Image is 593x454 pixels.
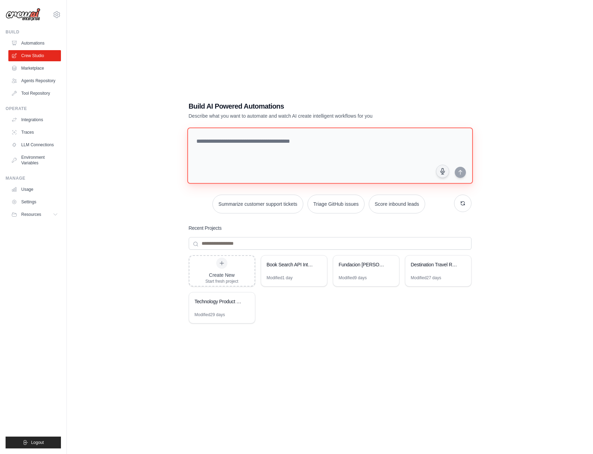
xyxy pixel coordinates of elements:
[6,437,61,448] button: Logout
[21,212,41,217] span: Resources
[31,440,44,445] span: Logout
[189,112,423,119] p: Describe what you want to automate and watch AI create intelligent workflows for you
[8,139,61,150] a: LLM Connections
[195,312,225,318] div: Modified 29 days
[189,101,423,111] h1: Build AI Powered Automations
[8,196,61,208] a: Settings
[8,114,61,125] a: Integrations
[436,165,449,178] button: Click to speak your automation idea
[8,50,61,61] a: Crew Studio
[189,225,222,232] h3: Recent Projects
[267,275,293,281] div: Modified 1 day
[369,195,425,213] button: Score inbound leads
[8,75,61,86] a: Agents Repository
[212,195,303,213] button: Summarize customer support tickets
[339,275,367,281] div: Modified 9 days
[6,8,40,21] img: Logo
[8,152,61,169] a: Environment Variables
[8,209,61,220] button: Resources
[205,272,239,279] div: Create New
[8,184,61,195] a: Usage
[6,29,61,35] div: Build
[411,261,459,268] div: Destination Travel Research & Itinerary Planner
[195,298,242,305] div: Technology Product Research Automation
[454,195,471,212] button: Get new suggestions
[6,106,61,111] div: Operate
[339,261,387,268] div: Fundacion [PERSON_NAME] March Query Assistant
[8,38,61,49] a: Automations
[267,261,314,268] div: Book Search API Integration
[307,195,365,213] button: Triage GitHub issues
[411,275,441,281] div: Modified 27 days
[8,127,61,138] a: Traces
[8,63,61,74] a: Marketplace
[205,279,239,284] div: Start fresh project
[6,175,61,181] div: Manage
[8,88,61,99] a: Tool Repository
